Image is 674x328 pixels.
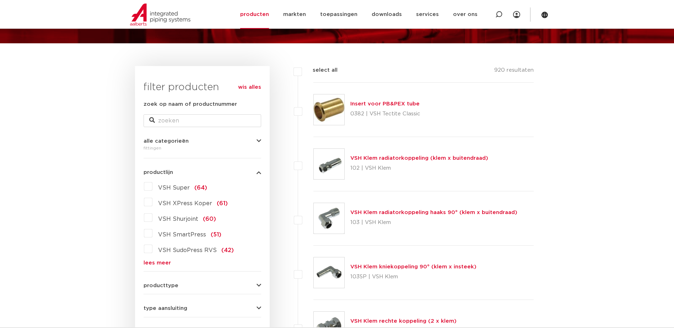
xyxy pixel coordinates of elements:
[350,264,476,269] a: VSH Klem kniekoppeling 90° (klem x insteek)
[194,185,207,191] span: (64)
[144,170,173,175] span: productlijn
[302,66,338,75] label: select all
[221,247,234,253] span: (42)
[350,163,488,174] p: 102 | VSH Klem
[144,100,237,109] label: zoek op naam of productnummer
[314,149,344,179] img: Thumbnail for VSH Klem radiatorkoppeling (klem x buitendraad)
[158,201,212,206] span: VSH XPress Koper
[350,318,457,324] a: VSH Klem rechte koppeling (2 x klem)
[350,108,420,120] p: 0382 | VSH Tectite Classic
[350,271,476,283] p: 103SP | VSH Klem
[314,203,344,234] img: Thumbnail for VSH Klem radiatorkoppeling haaks 90° (klem x buitendraad)
[350,210,517,215] a: VSH Klem radiatorkoppeling haaks 90° (klem x buitendraad)
[350,101,420,106] a: Insert voor PB&PEX tube
[144,283,261,288] button: producttype
[238,83,261,92] a: wis alles
[314,94,344,125] img: Thumbnail for Insert voor PB&PEX tube
[144,170,261,175] button: productlijn
[144,283,178,288] span: producttype
[350,217,517,228] p: 103 | VSH Klem
[211,232,221,237] span: (51)
[158,185,190,191] span: VSH Super
[314,257,344,288] img: Thumbnail for VSH Klem kniekoppeling 90° (klem x insteek)
[144,80,261,94] h3: filter producten
[144,306,261,311] button: type aansluiting
[494,66,534,77] p: 920 resultaten
[158,247,217,253] span: VSH SudoPress RVS
[144,306,187,311] span: type aansluiting
[144,114,261,127] input: zoeken
[144,138,189,144] span: alle categorieën
[158,232,206,237] span: VSH SmartPress
[144,144,261,152] div: fittingen
[144,260,261,266] a: lees meer
[158,216,198,222] span: VSH Shurjoint
[217,201,228,206] span: (61)
[350,155,488,161] a: VSH Klem radiatorkoppeling (klem x buitendraad)
[144,138,261,144] button: alle categorieën
[203,216,216,222] span: (60)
